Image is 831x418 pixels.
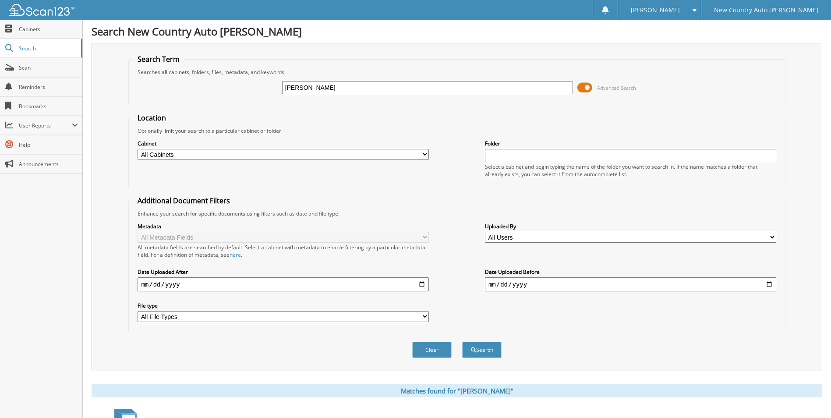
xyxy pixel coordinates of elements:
div: Matches found for "[PERSON_NAME]" [92,384,822,397]
label: Cabinet [138,140,429,147]
span: Advanced Search [597,85,636,91]
legend: Search Term [133,54,184,64]
button: Search [462,342,502,358]
span: Reminders [19,83,78,91]
a: here [230,251,241,259]
legend: Additional Document Filters [133,196,234,205]
div: All metadata fields are searched by default. Select a cabinet with metadata to enable filtering b... [138,244,429,259]
div: Optionally limit your search to a particular cabinet or folder [133,127,780,135]
span: User Reports [19,122,72,129]
span: Help [19,141,78,149]
div: Enhance your search for specific documents using filters such as date and file type. [133,210,780,217]
label: Date Uploaded Before [485,268,776,276]
label: Folder [485,140,776,147]
legend: Location [133,113,170,123]
h1: Search New Country Auto [PERSON_NAME] [92,24,822,39]
button: Clear [412,342,452,358]
label: File type [138,302,429,309]
div: Searches all cabinets, folders, files, metadata, and keywords [133,68,780,76]
span: Announcements [19,160,78,168]
div: Select a cabinet and begin typing the name of the folder you want to search in. If the name match... [485,163,776,178]
input: start [138,277,429,291]
img: scan123-logo-white.svg [9,4,74,16]
span: New Country Auto [PERSON_NAME] [714,7,818,13]
span: Search [19,45,77,52]
span: Scan [19,64,78,71]
label: Date Uploaded After [138,268,429,276]
label: Uploaded By [485,223,776,230]
span: [PERSON_NAME] [631,7,680,13]
label: Metadata [138,223,429,230]
input: end [485,277,776,291]
span: Bookmarks [19,103,78,110]
span: Cabinets [19,25,78,33]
